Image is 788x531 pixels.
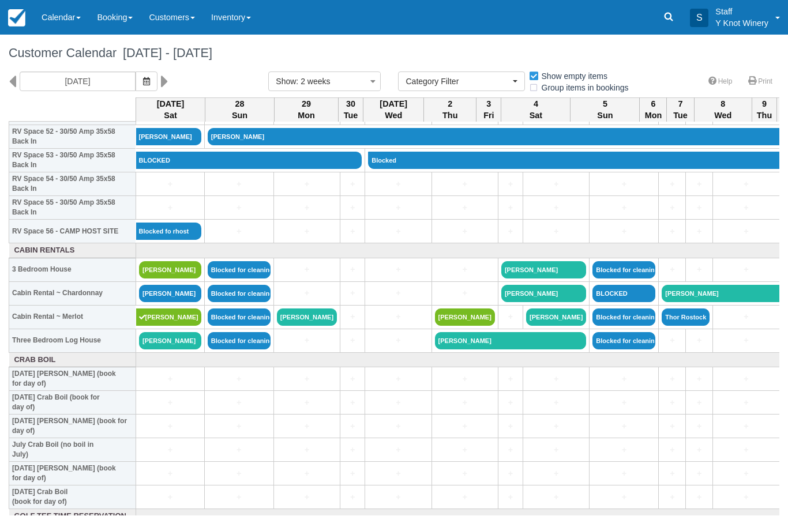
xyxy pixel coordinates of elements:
[368,373,428,385] a: +
[277,373,337,385] a: +
[8,9,25,27] img: checkfront-main-nav-mini-logo.png
[667,97,694,122] th: 7 Tue
[501,468,520,480] a: +
[592,285,655,302] a: BLOCKED
[277,287,337,299] a: +
[501,178,520,190] a: +
[476,97,501,122] th: 3 Fri
[205,97,275,122] th: 28 Sun
[343,420,362,432] a: +
[208,202,271,214] a: +
[139,420,201,432] a: +
[368,202,428,214] a: +
[435,202,495,214] a: +
[526,225,586,238] a: +
[501,397,520,409] a: +
[368,420,428,432] a: +
[689,178,710,190] a: +
[501,420,520,432] a: +
[277,420,337,432] a: +
[501,285,586,302] a: [PERSON_NAME]
[435,420,495,432] a: +
[501,373,520,385] a: +
[343,225,362,238] a: +
[435,444,495,456] a: +
[139,444,201,456] a: +
[368,468,428,480] a: +
[136,308,201,326] a: [PERSON_NAME]
[715,6,768,17] p: Staff
[9,172,136,196] th: RV Space 54 - 30/50 Amp 35x58 Back In
[343,263,362,276] a: +
[526,202,586,214] a: +
[526,308,586,326] a: [PERSON_NAME]
[139,285,201,302] a: [PERSON_NAME]
[716,420,776,432] a: +
[343,468,362,480] a: +
[12,355,133,366] a: Crab Boil
[592,332,655,349] a: Blocked for cleaning
[277,397,337,409] a: +
[368,397,428,409] a: +
[277,468,337,480] a: +
[501,491,520,503] a: +
[208,397,271,409] a: +
[526,491,586,503] a: +
[435,287,495,299] a: +
[592,373,655,385] a: +
[208,420,271,432] a: +
[136,152,362,169] a: BLOCKED
[277,225,337,238] a: +
[208,332,271,349] a: Blocked for cleaning
[662,202,682,214] a: +
[406,76,510,87] span: Category Filter
[592,261,655,278] a: Blocked for cleaning
[9,462,136,485] th: [DATE] [PERSON_NAME] (book for day of)
[640,97,667,122] th: 6 Mon
[528,79,636,96] label: Group items in bookings
[662,444,682,456] a: +
[662,225,682,238] a: +
[275,97,339,122] th: 29 Mon
[368,491,428,503] a: +
[9,258,136,281] th: 3 Bedroom House
[208,491,271,503] a: +
[435,263,495,276] a: +
[694,97,752,122] th: 8 Wed
[662,397,682,409] a: +
[268,71,381,91] button: Show: 2 weeks
[276,77,296,86] span: Show
[368,334,428,347] a: +
[592,468,655,480] a: +
[592,491,655,503] a: +
[501,311,520,323] a: +
[716,397,776,409] a: +
[689,420,710,432] a: +
[689,334,710,347] a: +
[662,308,710,326] a: Thor Rostock
[752,97,776,122] th: 9 Thu
[277,178,337,190] a: +
[208,261,271,278] a: Blocked for cleaning
[9,149,136,172] th: RV Space 53 - 30/50 Amp 35x58 Back In
[689,263,710,276] a: +
[716,491,776,503] a: +
[501,202,520,214] a: +
[343,311,362,323] a: +
[136,128,201,145] a: [PERSON_NAME]
[9,196,136,220] th: RV Space 55 - 30/50 Amp 35x58 Back In
[435,178,495,190] a: +
[501,444,520,456] a: +
[435,308,495,326] a: [PERSON_NAME]
[716,444,776,456] a: +
[592,397,655,409] a: +
[277,444,337,456] a: +
[424,97,476,122] th: 2 Thu
[208,468,271,480] a: +
[571,97,640,122] th: 5 Sun
[592,308,655,326] a: Blocked for cleaning
[139,468,201,480] a: +
[208,285,271,302] a: Blocked for cleaning
[741,73,779,90] a: Print
[368,444,428,456] a: +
